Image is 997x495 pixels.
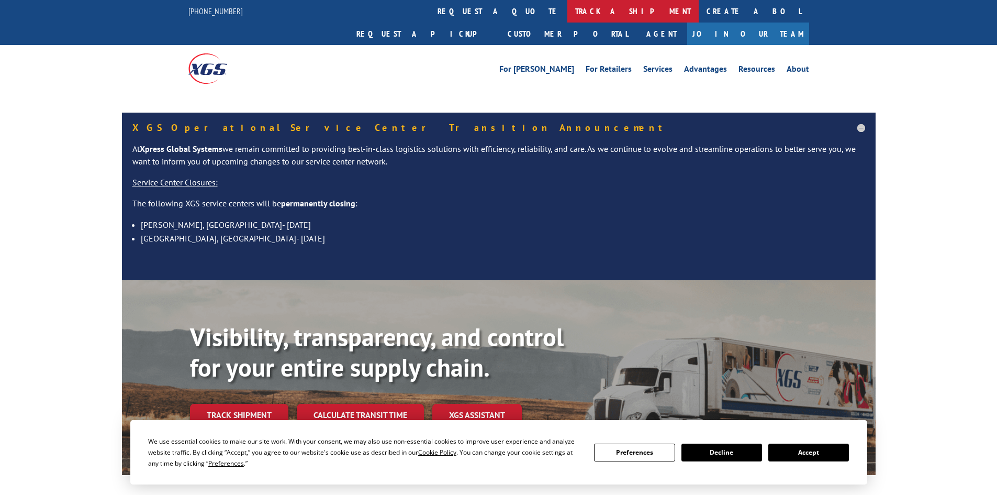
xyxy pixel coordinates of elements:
p: At we remain committed to providing best-in-class logistics solutions with efficiency, reliabilit... [132,143,865,177]
a: XGS ASSISTANT [432,404,522,426]
a: Track shipment [190,404,288,426]
a: For Retailers [586,65,632,76]
a: [PHONE_NUMBER] [188,6,243,16]
div: We use essential cookies to make our site work. With your consent, we may also use non-essential ... [148,436,581,469]
button: Preferences [594,444,675,461]
u: Service Center Closures: [132,177,218,188]
b: Visibility, transparency, and control for your entire supply chain. [190,321,564,383]
li: [PERSON_NAME], [GEOGRAPHIC_DATA]- [DATE] [141,218,865,232]
h5: XGS Operational Service Center Transition Announcement [132,123,865,133]
strong: Xpress Global Systems [140,144,222,154]
a: Customer Portal [500,23,636,45]
a: Resources [738,65,775,76]
li: [GEOGRAPHIC_DATA], [GEOGRAPHIC_DATA]- [DATE] [141,232,865,245]
p: The following XGS service centers will be : [132,197,865,218]
a: For [PERSON_NAME] [499,65,574,76]
a: Join Our Team [687,23,809,45]
a: Calculate transit time [297,404,424,426]
button: Accept [768,444,849,461]
a: About [787,65,809,76]
a: Request a pickup [349,23,500,45]
span: Cookie Policy [418,448,456,457]
strong: permanently closing [281,198,355,208]
a: Advantages [684,65,727,76]
button: Decline [681,444,762,461]
a: Services [643,65,673,76]
div: Cookie Consent Prompt [130,420,867,485]
span: Preferences [208,459,244,468]
a: Agent [636,23,687,45]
